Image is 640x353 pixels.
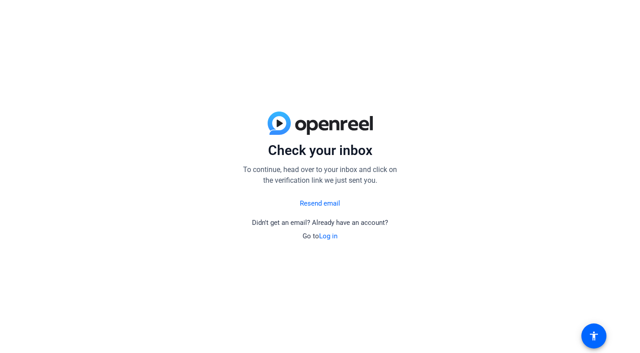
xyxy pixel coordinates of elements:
p: To continue, head over to your inbox and click on the verification link we just sent you. [239,164,401,186]
a: Log in [319,232,337,240]
span: Go to [303,232,337,240]
img: blue-gradient.svg [268,112,373,135]
a: Resend email [300,198,340,209]
span: Didn't get an email? Already have an account? [252,219,388,227]
p: Check your inbox [239,142,401,159]
mat-icon: accessibility [589,331,599,341]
